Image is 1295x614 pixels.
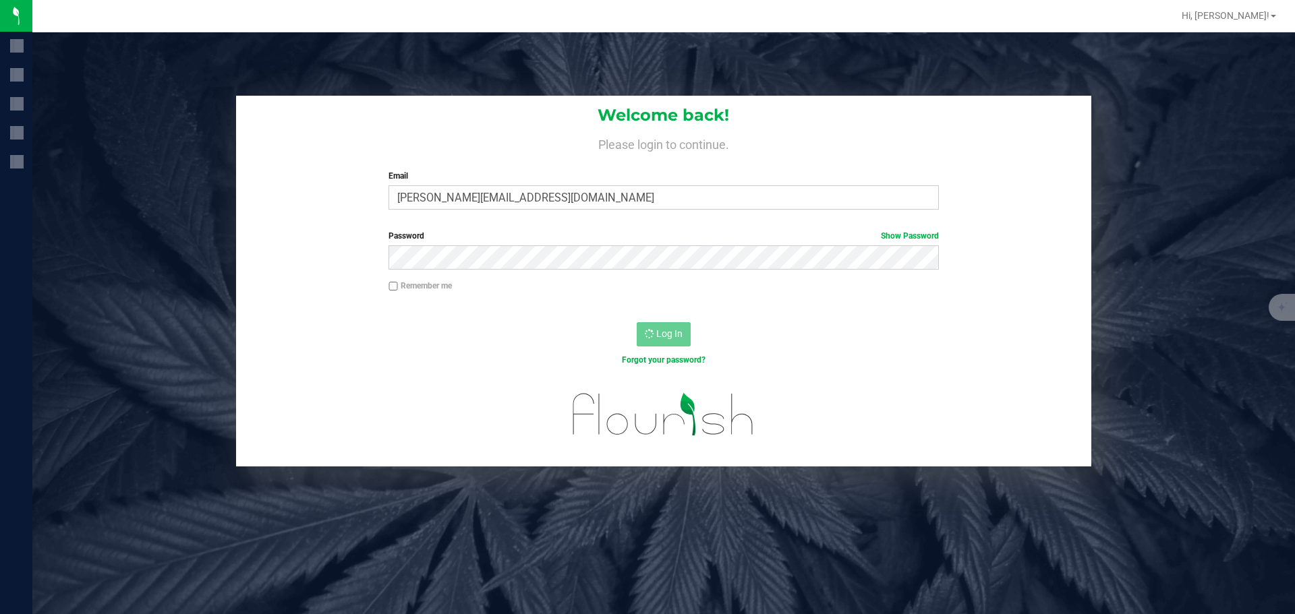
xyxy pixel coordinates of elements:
h1: Welcome back! [236,106,1091,124]
a: Show Password [881,231,939,241]
button: Log In [637,322,691,346]
span: Log In [656,328,683,339]
span: Password [388,231,424,241]
img: flourish_logo.svg [556,380,770,449]
span: Hi, [PERSON_NAME]! [1182,10,1269,21]
h4: Please login to continue. [236,135,1091,151]
label: Remember me [388,280,452,292]
label: Email [388,170,938,182]
a: Forgot your password? [622,355,706,365]
input: Remember me [388,282,398,291]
